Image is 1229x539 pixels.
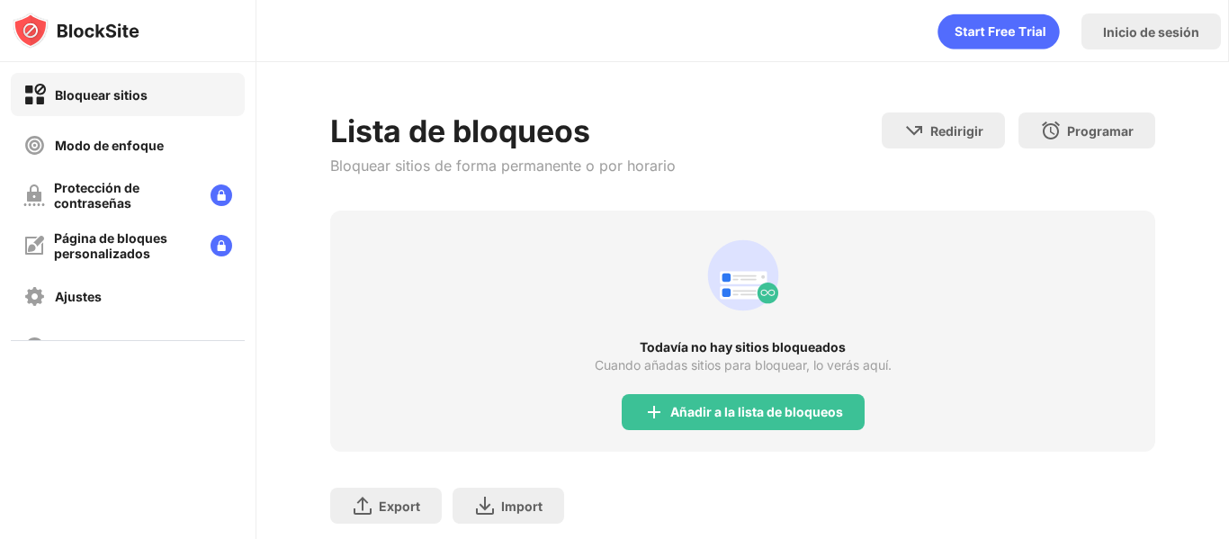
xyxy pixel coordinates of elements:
[700,232,786,319] div: animation
[13,13,139,49] img: logo-blocksite.svg
[55,289,102,304] div: Ajustes
[1067,123,1134,139] div: Programar
[55,87,148,103] div: Bloquear sitios
[930,123,983,139] div: Redirigir
[670,405,843,419] div: Añadir a la lista de bloqueos
[23,84,46,106] img: block-on.svg
[211,235,232,256] img: lock-menu.svg
[1103,24,1199,40] div: Inicio de sesión
[23,285,46,308] img: settings-off.svg
[54,180,196,211] div: Protección de contraseñas
[379,499,420,514] div: Export
[330,340,1155,355] div: Todavía no hay sitios bloqueados
[211,184,232,206] img: lock-menu.svg
[23,336,46,358] img: about-off.svg
[501,499,543,514] div: Import
[330,157,676,175] div: Bloquear sitios de forma permanente o por horario
[23,134,46,157] img: focus-off.svg
[937,13,1060,49] div: animation
[55,138,164,153] div: Modo de enfoque
[330,112,676,149] div: Lista de bloqueos
[23,184,45,206] img: password-protection-off.svg
[595,358,892,373] div: Cuando añadas sitios para bloquear, lo verás aquí.
[55,339,116,355] div: Acerca de
[23,235,45,256] img: customize-block-page-off.svg
[54,230,196,261] div: Página de bloques personalizados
